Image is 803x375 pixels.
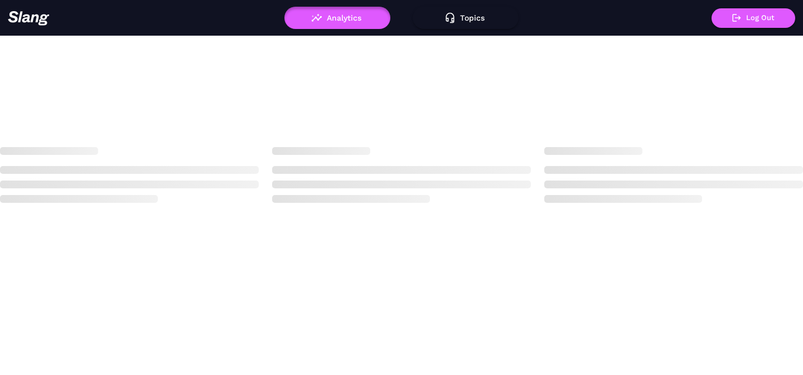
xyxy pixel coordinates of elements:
[413,7,519,29] button: Topics
[8,11,50,26] img: 623511267c55cb56e2f2a487_logo2.png
[712,8,795,28] button: Log Out
[284,7,390,29] button: Analytics
[284,13,390,21] a: Analytics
